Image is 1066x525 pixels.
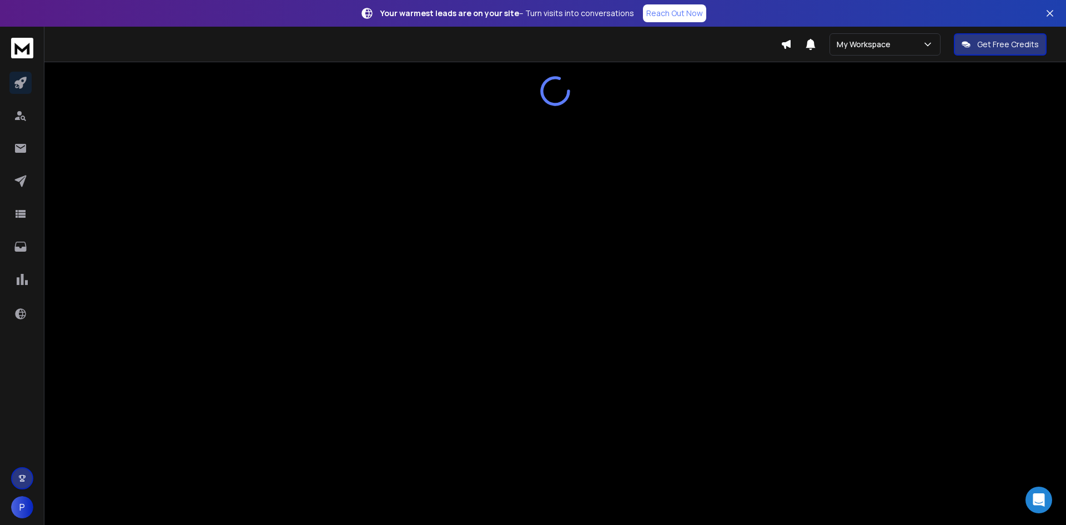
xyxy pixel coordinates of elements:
[11,496,33,518] button: P
[643,4,706,22] a: Reach Out Now
[11,38,33,58] img: logo
[646,8,703,19] p: Reach Out Now
[837,39,895,50] p: My Workspace
[1025,487,1052,513] div: Open Intercom Messenger
[954,33,1047,56] button: Get Free Credits
[380,8,634,19] p: – Turn visits into conversations
[380,8,519,18] strong: Your warmest leads are on your site
[977,39,1039,50] p: Get Free Credits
